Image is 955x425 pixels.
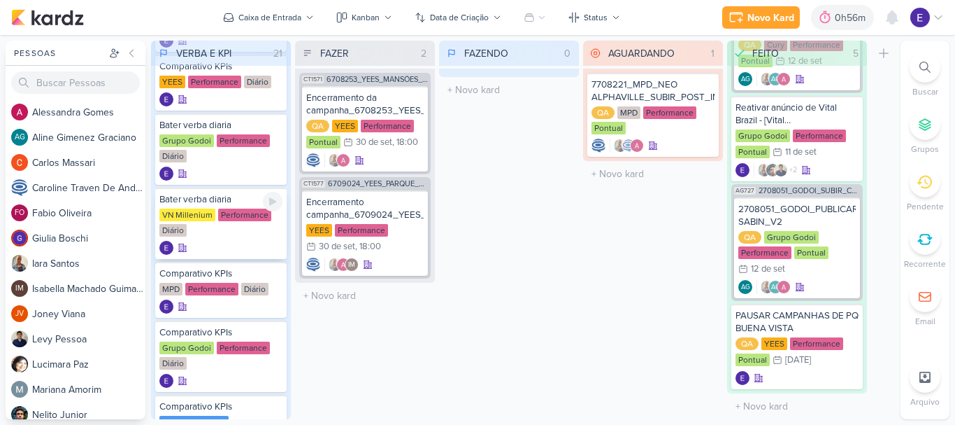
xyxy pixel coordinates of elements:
[613,139,627,153] img: Iara Santos
[735,163,749,177] img: Eduardo Quaresma
[328,153,342,167] img: Iara Santos
[11,104,28,120] img: Alessandra Gomes
[32,130,145,145] div: A l i n e G i m e n e z G r a c i a n o
[11,406,28,423] img: Nelito Junior
[32,105,145,120] div: A l e s s a n d r a G o m e s
[630,139,644,153] img: Alessandra Gomes
[741,284,750,291] p: AG
[32,332,145,347] div: L e v y P e s s o a
[738,246,791,259] div: Performance
[591,122,626,134] div: Pontual
[32,231,145,246] div: G i u l i a B o s c h i
[15,134,25,141] p: AG
[915,315,935,328] p: Email
[355,242,381,251] div: , 18:00
[306,224,332,237] div: YEES
[159,241,173,255] img: Eduardo Quaresma
[735,371,749,385] div: Criador(a): Eduardo Quaresma
[188,76,241,88] div: Performance
[774,163,788,177] img: Levy Pessoa
[159,76,185,88] div: YEES
[591,106,615,119] div: QA
[361,120,414,132] div: Performance
[610,139,644,153] div: Colaboradores: Iara Santos, Caroline Traven De Andrade, Alessandra Gomes
[759,187,860,195] span: 2708051_GODOI_SUBIR_CONTEUDO_SOCIAL_EM_PERFORMANCE_AB
[738,231,761,244] div: QA
[306,153,320,167] div: Criador(a): Caroline Traven De Andrade
[777,72,791,86] img: Alessandra Gomes
[910,396,940,408] p: Arquivo
[159,209,215,221] div: VN Millenium
[159,241,173,255] div: Criador(a): Eduardo Quaresma
[785,356,811,365] div: [DATE]
[771,76,780,83] p: AG
[11,280,28,297] div: Isabella Machado Guimarães
[735,309,859,335] div: PAUSAR CAMPANHAS DE PQ BUENA VISTA
[345,258,359,272] div: Isabella Machado Guimarães
[738,72,752,86] div: Criador(a): Aline Gimenez Graciano
[159,300,173,314] div: Criador(a): Eduardo Quaresma
[622,139,636,153] img: Caroline Traven De Andrade
[754,163,797,177] div: Colaboradores: Iara Santos, Nelito Junior, Levy Pessoa, Aline Gimenez Graciano, Alessandra Gomes
[788,57,822,66] div: 12 de set
[764,231,819,244] div: Grupo Godoi
[911,143,939,155] p: Grupos
[32,382,145,397] div: M a r i a n a A m o r i m
[734,187,756,195] span: AG727
[185,283,238,295] div: Performance
[761,337,787,350] div: YEES
[11,129,28,146] div: Aline Gimenez Graciano
[306,92,424,117] div: Encerramento da campanha_6708253_YEES_MANSÕES_SUBIR_PEÇAS_CAMPANHA
[306,153,320,167] img: Caroline Traven De Andrade
[15,310,24,318] p: JV
[32,206,145,221] div: F a b i o O l i v e i r a
[217,342,270,354] div: Performance
[159,300,173,314] img: Eduardo Quaresma
[218,209,271,221] div: Performance
[332,120,358,132] div: YEES
[159,374,173,388] div: Criador(a): Eduardo Quaresma
[735,337,759,350] div: QA
[159,167,173,181] div: Criador(a): Eduardo Quaresma
[356,138,392,147] div: 30 de set
[298,286,432,306] input: + Novo kard
[306,136,340,148] div: Pontual
[735,354,770,366] div: Pontual
[306,120,329,132] div: QA
[907,200,944,213] p: Pendente
[735,146,770,158] div: Pontual
[324,258,359,272] div: Colaboradores: Iara Santos, Alessandra Gomes, Isabella Machado Guimarães
[32,256,145,271] div: I a r a S a n t o s
[591,78,715,104] div: 7708221_MPD_NEO ALPHAVILLE_SUBIR_POST_IMPULSIONAMENTO_META_ADS
[757,163,771,177] img: Iara Santos
[586,164,720,184] input: + Novo kard
[835,11,870,25] div: 0h56m
[302,180,325,188] span: CT1577
[847,46,864,61] div: 5
[159,267,282,280] div: Comparativo KPIs
[790,337,843,350] div: Performance
[559,46,576,61] div: 0
[11,179,28,196] img: Caroline Traven De Andrade
[159,283,182,295] div: MPD
[766,163,780,177] img: Nelito Junior
[159,400,282,413] div: Comparativo KPIs
[263,192,282,211] div: Ligar relógio
[722,6,800,29] button: Novo Kard
[738,280,752,294] div: Aline Gimenez Graciano
[11,305,28,322] div: Joney Viana
[705,46,720,61] div: 1
[159,342,214,354] div: Grupo Godoi
[159,167,173,181] img: Eduardo Quaresma
[159,134,214,147] div: Grupo Godoi
[217,134,270,147] div: Performance
[11,71,140,94] input: Buscar Pessoas
[11,381,28,398] img: Mariana Amorim
[306,196,424,221] div: Encerramento campanha_6709024_YEES_PARQUE_BUENA_VISTA_NOVA_CAMPANHA_TEASER_META
[730,396,864,417] input: + Novo kard
[326,76,428,83] span: 6708253_YEES_MANSÕES_SUBIR_PEÇAS_CAMPANHA
[735,371,749,385] img: Eduardo Quaresma
[788,165,797,176] span: +2
[268,46,288,61] div: 21
[32,307,145,321] div: J o n e y V i a n a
